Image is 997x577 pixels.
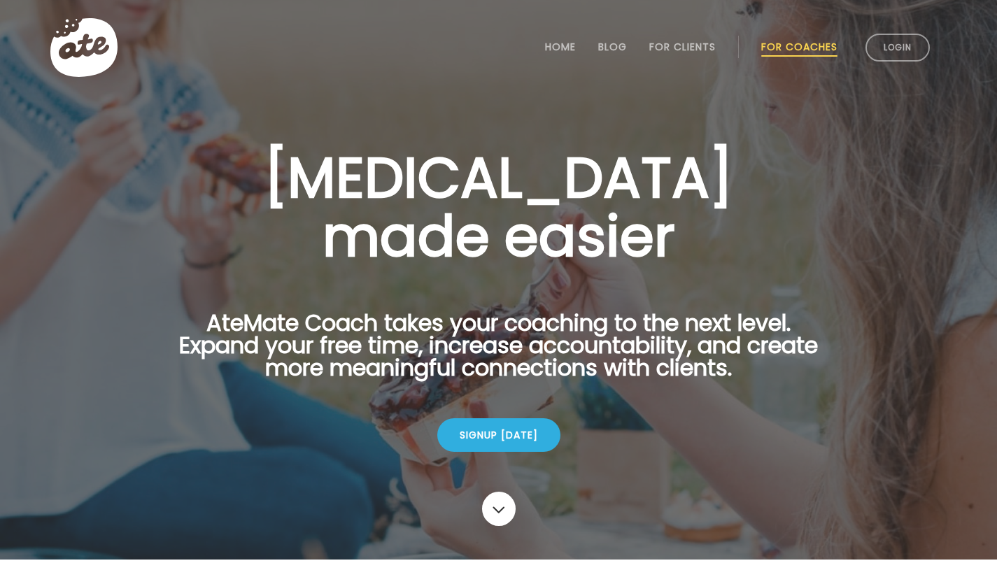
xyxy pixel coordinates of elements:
[157,312,840,396] p: AteMate Coach takes your coaching to the next level. Expand your free time, increase accountabili...
[649,41,716,52] a: For Clients
[545,41,576,52] a: Home
[157,148,840,266] h1: [MEDICAL_DATA] made easier
[761,41,837,52] a: For Coaches
[598,41,627,52] a: Blog
[437,418,560,452] div: Signup [DATE]
[865,34,930,62] a: Login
